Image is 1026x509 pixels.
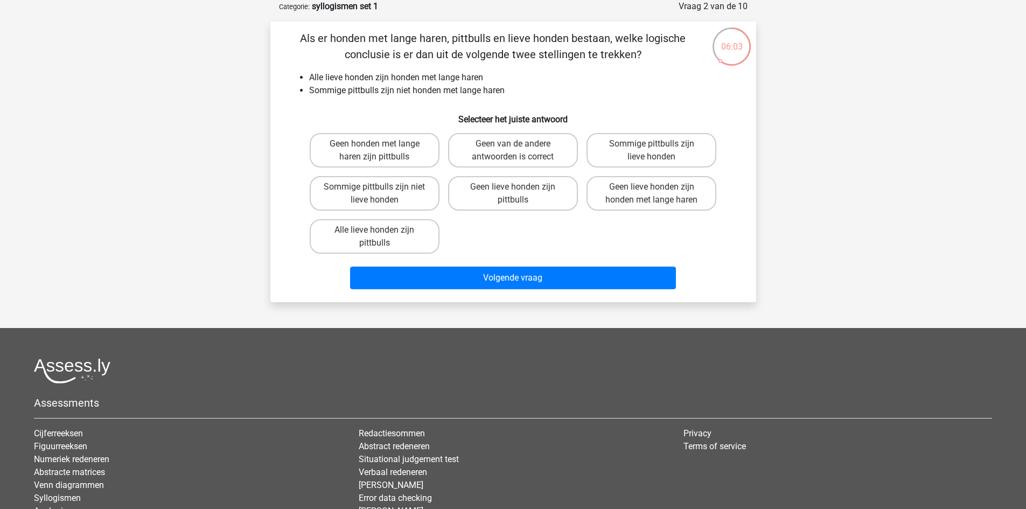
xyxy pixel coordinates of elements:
[359,441,430,451] a: Abstract redeneren
[350,267,676,289] button: Volgende vraag
[34,493,81,503] a: Syllogismen
[310,133,439,168] label: Geen honden met lange haren zijn pittbulls
[34,454,109,464] a: Numeriek redeneren
[359,480,423,490] a: [PERSON_NAME]
[359,454,459,464] a: Situational judgement test
[359,467,427,477] a: Verbaal redeneren
[309,71,739,84] li: Alle lieve honden zijn honden met lange haren
[34,396,992,409] h5: Assessments
[310,176,439,211] label: Sommige pittbulls zijn niet lieve honden
[34,358,110,384] img: Assessly logo
[359,493,432,503] a: Error data checking
[34,428,83,438] a: Cijferreeksen
[288,106,739,124] h6: Selecteer het juiste antwoord
[288,30,699,62] p: Als er honden met lange haren, pittbulls en lieve honden bestaan, welke logische conclusie is er ...
[448,133,578,168] label: Geen van de andere antwoorden is correct
[587,176,716,211] label: Geen lieve honden zijn honden met lange haren
[34,467,105,477] a: Abstracte matrices
[34,441,87,451] a: Figuurreeksen
[587,133,716,168] label: Sommige pittbulls zijn lieve honden
[312,1,378,11] strong: syllogismen set 1
[683,441,746,451] a: Terms of service
[448,176,578,211] label: Geen lieve honden zijn pittbulls
[34,480,104,490] a: Venn diagrammen
[310,219,439,254] label: Alle lieve honden zijn pittbulls
[309,84,739,97] li: Sommige pittbulls zijn niet honden met lange haren
[359,428,425,438] a: Redactiesommen
[711,26,752,53] div: 06:03
[279,3,310,11] small: Categorie:
[683,428,711,438] a: Privacy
